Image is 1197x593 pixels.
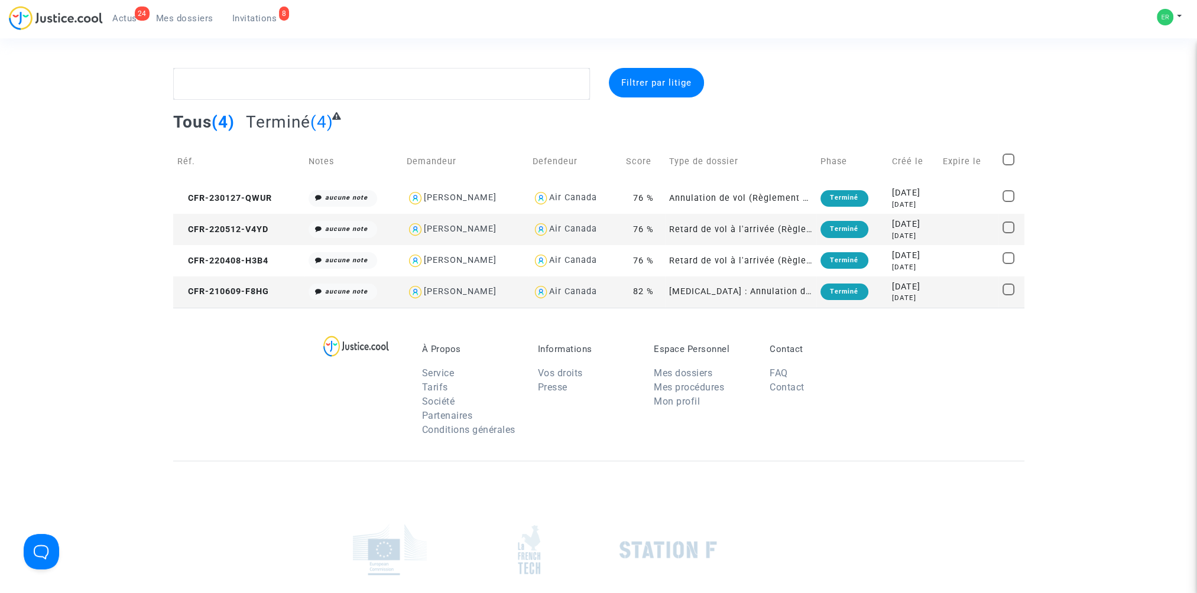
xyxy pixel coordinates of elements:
div: Air Canada [549,224,597,234]
div: [PERSON_NAME] [424,224,497,234]
a: 24Actus [103,9,147,27]
div: Air Canada [549,193,597,203]
img: icon-user.svg [533,221,550,238]
td: Retard de vol à l'arrivée (Règlement CE n°261/2004) [665,245,816,276]
div: Terminé [820,190,868,207]
div: [DATE] [892,293,935,303]
i: aucune note [325,225,368,233]
iframe: Help Scout Beacon - Open [24,534,59,569]
td: Demandeur [403,141,528,183]
td: Réf. [173,141,305,183]
span: Invitations [232,13,277,24]
i: aucune note [325,288,368,295]
td: [MEDICAL_DATA] : Annulation de vol vers ou depuis la [GEOGRAPHIC_DATA] [665,276,816,308]
a: Presse [538,382,567,393]
div: [DATE] [892,187,935,200]
td: Créé le [888,141,939,183]
span: 76 % [633,224,654,234]
i: aucune note [325,194,368,201]
span: 82 % [633,286,654,296]
div: [PERSON_NAME] [424,193,497,203]
i: aucune note [325,256,368,264]
a: Société [422,396,455,407]
span: CFR-230127-QWUR [177,193,272,203]
div: [PERSON_NAME] [424,255,497,265]
span: Terminé [246,112,310,132]
span: CFR-220512-V4YD [177,224,268,234]
td: Annulation de vol (Règlement CE n°261/2004) [665,183,816,214]
img: jc-logo.svg [9,6,103,30]
a: Mes dossiers [147,9,223,27]
a: Tarifs [422,382,448,393]
img: stationf.png [619,541,717,559]
p: Contact [770,344,868,354]
span: 76 % [633,193,654,203]
p: Informations [538,344,636,354]
img: icon-user.svg [407,252,424,269]
td: Score [622,141,665,183]
div: [DATE] [892,200,935,210]
a: Vos droits [538,367,583,379]
span: Filtrer par litige [621,77,692,88]
a: Service [422,367,455,379]
span: CFR-210609-F8HG [177,286,269,296]
img: icon-user.svg [533,284,550,301]
td: Type de dossier [665,141,816,183]
img: europe_commision.png [353,524,427,575]
span: Mes dossiers [156,13,213,24]
a: Mes dossiers [654,367,712,379]
img: icon-user.svg [407,284,424,301]
a: 8Invitations [223,9,287,27]
div: Terminé [820,221,868,237]
img: 593637cea3e2098a24bc43b225ee4d78 [1157,9,1173,25]
span: (4) [310,112,333,132]
img: icon-user.svg [533,252,550,269]
div: 8 [279,6,290,21]
img: logo-lg.svg [323,335,389,357]
img: icon-user.svg [407,221,424,238]
span: CFR-220408-H3B4 [177,256,268,266]
div: [DATE] [892,262,935,272]
div: Terminé [820,252,868,269]
div: 24 [135,6,150,21]
a: Mes procédures [654,382,724,393]
td: Phase [816,141,888,183]
div: Air Canada [549,255,597,265]
img: french_tech.png [518,524,540,575]
div: [DATE] [892,218,935,231]
div: Terminé [820,284,868,300]
td: Defendeur [528,141,622,183]
p: À Propos [422,344,520,354]
div: Air Canada [549,286,597,296]
div: [PERSON_NAME] [424,286,497,296]
span: (4) [212,112,235,132]
span: 76 % [633,256,654,266]
img: icon-user.svg [407,190,424,207]
td: Retard de vol à l'arrivée (Règlement CE n°261/2004) [665,214,816,245]
div: [DATE] [892,231,935,241]
a: Mon profil [654,396,700,407]
a: FAQ [770,367,788,379]
span: Actus [112,13,137,24]
p: Espace Personnel [654,344,752,354]
a: Conditions générales [422,424,515,435]
a: Partenaires [422,410,473,421]
div: [DATE] [892,281,935,294]
a: Contact [770,382,805,393]
span: Tous [173,112,212,132]
td: Notes [304,141,403,183]
img: icon-user.svg [533,190,550,207]
td: Expire le [939,141,998,183]
div: [DATE] [892,249,935,262]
